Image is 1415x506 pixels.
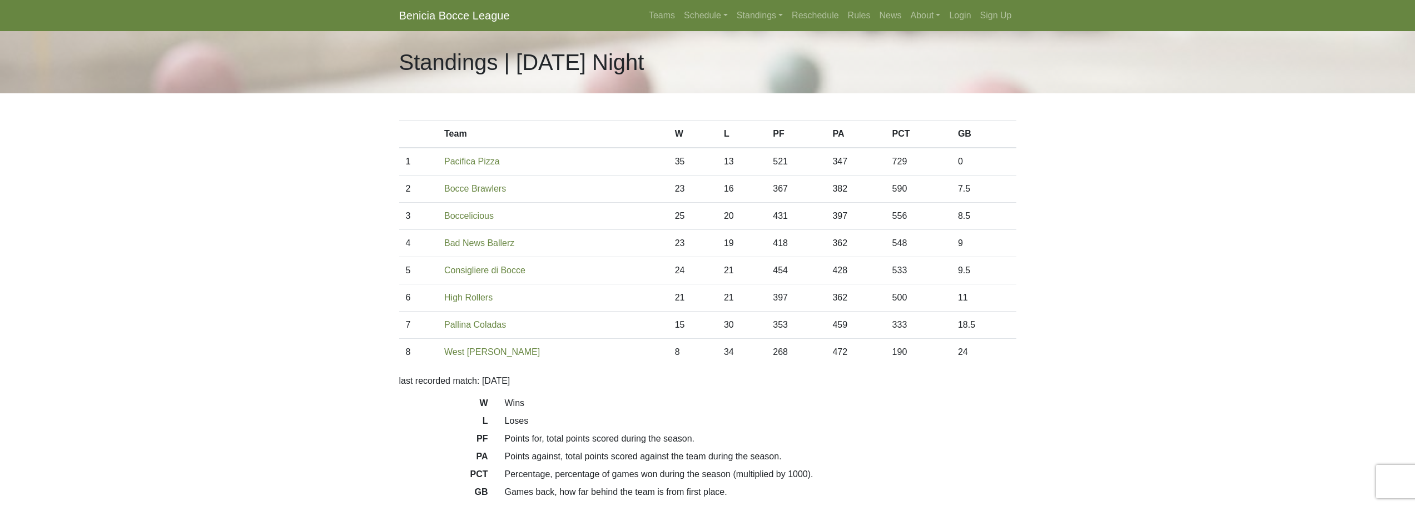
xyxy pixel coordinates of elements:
a: Benicia Bocce League [399,4,510,27]
td: 23 [668,230,717,257]
a: Bad News Ballerz [444,238,514,248]
dd: Points for, total points scored during the season. [497,432,1025,445]
th: PF [766,121,826,148]
a: Reschedule [787,4,843,27]
a: Consigliere di Bocce [444,265,525,275]
td: 454 [766,257,826,284]
dt: PF [391,432,497,450]
a: Rules [843,4,875,27]
a: Teams [644,4,679,27]
td: 500 [886,284,951,312]
td: 8 [668,339,717,366]
a: Standings [732,4,787,27]
th: GB [951,121,1016,148]
td: 590 [886,176,951,203]
td: 20 [717,203,766,230]
td: 729 [886,148,951,176]
th: L [717,121,766,148]
dt: L [391,414,497,432]
dd: Loses [497,414,1025,428]
td: 521 [766,148,826,176]
a: News [875,4,906,27]
td: 24 [668,257,717,284]
td: 1 [399,148,438,176]
td: 16 [717,176,766,203]
a: Pacifica Pizza [444,157,500,166]
td: 23 [668,176,717,203]
a: Pallina Coladas [444,320,506,329]
dt: PCT [391,468,497,485]
td: 15 [668,312,717,339]
a: Schedule [679,4,732,27]
a: West [PERSON_NAME] [444,347,540,357]
td: 347 [826,148,885,176]
td: 34 [717,339,766,366]
td: 353 [766,312,826,339]
td: 556 [886,203,951,230]
td: 25 [668,203,717,230]
td: 362 [826,284,885,312]
td: 7 [399,312,438,339]
a: Sign Up [976,4,1016,27]
td: 13 [717,148,766,176]
td: 548 [886,230,951,257]
td: 472 [826,339,885,366]
td: 6 [399,284,438,312]
td: 9.5 [951,257,1016,284]
dd: Games back, how far behind the team is from first place. [497,485,1025,499]
td: 30 [717,312,766,339]
td: 397 [766,284,826,312]
dt: GB [391,485,497,503]
td: 11 [951,284,1016,312]
td: 21 [668,284,717,312]
dt: PA [391,450,497,468]
td: 333 [886,312,951,339]
dd: Percentage, percentage of games won during the season (multiplied by 1000). [497,468,1025,481]
dt: W [391,397,497,414]
td: 35 [668,148,717,176]
th: W [668,121,717,148]
td: 3 [399,203,438,230]
th: Team [438,121,668,148]
td: 8 [399,339,438,366]
td: 8.5 [951,203,1016,230]
td: 382 [826,176,885,203]
a: About [906,4,945,27]
a: Bocce Brawlers [444,184,506,193]
td: 459 [826,312,885,339]
a: High Rollers [444,293,493,302]
a: Boccelicious [444,211,494,221]
p: last recorded match: [DATE] [399,374,1016,388]
td: 5 [399,257,438,284]
td: 431 [766,203,826,230]
td: 21 [717,284,766,312]
td: 21 [717,257,766,284]
th: PA [826,121,885,148]
a: Login [945,4,975,27]
td: 397 [826,203,885,230]
td: 9 [951,230,1016,257]
td: 190 [886,339,951,366]
td: 362 [826,230,885,257]
td: 268 [766,339,826,366]
td: 0 [951,148,1016,176]
td: 4 [399,230,438,257]
dd: Points against, total points scored against the team during the season. [497,450,1025,463]
td: 19 [717,230,766,257]
td: 24 [951,339,1016,366]
td: 18.5 [951,312,1016,339]
td: 367 [766,176,826,203]
th: PCT [886,121,951,148]
td: 418 [766,230,826,257]
td: 533 [886,257,951,284]
td: 428 [826,257,885,284]
td: 7.5 [951,176,1016,203]
dd: Wins [497,397,1025,410]
td: 2 [399,176,438,203]
h1: Standings | [DATE] Night [399,49,644,76]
